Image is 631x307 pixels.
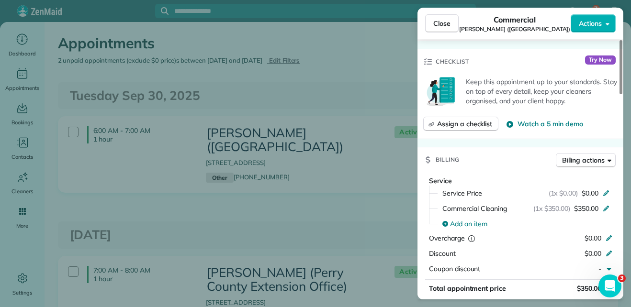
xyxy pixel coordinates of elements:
[459,25,571,33] span: [PERSON_NAME] ([GEOGRAPHIC_DATA])
[433,19,451,28] span: Close
[466,77,618,106] p: Keep this appointment up to your standards. Stay on top of every detail, keep your cleaners organ...
[574,204,598,213] span: $350.00
[429,233,512,243] div: Overcharge
[518,119,583,129] span: Watch a 5 min demo
[582,188,598,198] span: $0.00
[506,119,583,129] button: Watch a 5 min demo
[533,204,571,213] span: (1x $350.00)
[577,284,601,293] span: $350.00
[437,201,616,216] button: Commercial Cleaning(1x $350.00)$350.00
[579,19,602,28] span: Actions
[436,155,460,164] span: Billing
[425,14,459,33] button: Close
[436,57,469,66] span: Checklist
[585,249,601,258] span: $0.00
[437,119,492,129] span: Assign a checklist
[429,249,456,258] span: Discount
[585,234,601,242] span: $0.00
[429,176,452,185] span: Service
[618,274,626,282] span: 3
[598,274,621,297] iframe: Intercom live chat
[598,264,601,273] span: -
[437,186,616,201] button: Service Price(1x $0.00)$0.00
[429,284,506,293] span: Total appointment price
[494,14,536,25] span: Commercial
[442,204,507,213] span: Commercial Cleaning
[429,264,480,273] span: Coupon discount
[585,55,616,65] span: Try Now
[549,188,578,198] span: (1x $0.00)
[562,155,605,165] span: Billing actions
[423,117,498,131] button: Assign a checklist
[437,216,616,231] button: Add an item
[442,188,482,198] span: Service Price
[450,219,487,229] span: Add an item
